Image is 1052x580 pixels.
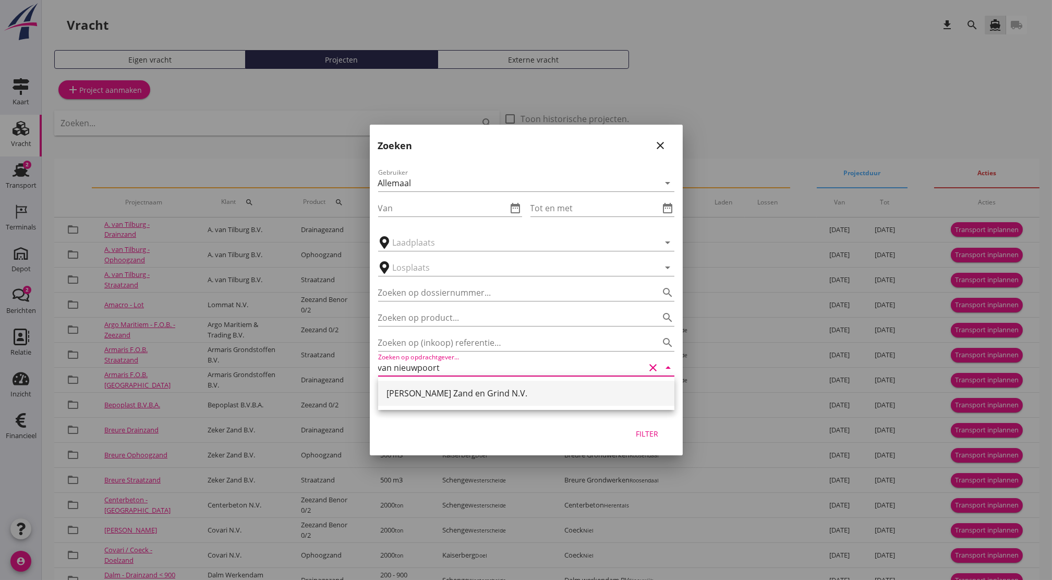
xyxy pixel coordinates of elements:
input: Zoeken op opdrachtgever... [378,359,645,376]
i: arrow_drop_down [662,236,674,249]
i: search [662,286,674,299]
i: arrow_drop_down [662,177,674,189]
input: Van [378,200,507,216]
h2: Zoeken [378,139,413,153]
button: Filter [624,424,670,443]
input: Zoeken op dossiernummer... [378,284,645,301]
div: Allemaal [378,178,412,188]
i: date_range [662,202,674,214]
i: arrow_drop_down [662,361,674,374]
i: arrow_drop_down [662,261,674,274]
i: close [655,139,667,152]
input: Losplaats [393,259,645,276]
i: date_range [510,202,522,214]
i: clear [647,361,660,374]
input: Tot en met [530,200,660,216]
input: Laadplaats [393,234,645,251]
i: search [662,336,674,349]
input: Zoeken op product... [378,309,645,326]
input: Zoeken op (inkoop) referentie… [378,334,645,351]
div: Filter [633,428,662,439]
div: [PERSON_NAME] Zand en Grind N.V. [386,387,666,400]
i: search [662,311,674,324]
